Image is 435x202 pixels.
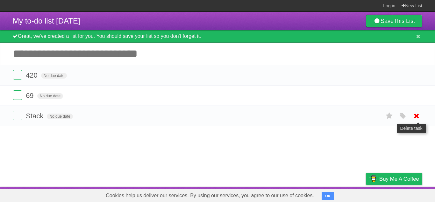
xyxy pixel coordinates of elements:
[13,70,22,80] label: Done
[37,93,63,99] span: No due date
[47,114,73,119] span: No due date
[41,73,67,79] span: No due date
[369,173,378,184] img: Buy me a coffee
[26,112,45,120] span: Stack
[13,90,22,100] label: Done
[322,192,334,200] button: OK
[336,188,350,200] a: Terms
[99,189,320,202] span: Cookies help us deliver our services. By using our services, you agree to our use of cookies.
[13,17,80,25] span: My to-do list [DATE]
[302,188,328,200] a: Developers
[383,111,396,121] label: Star task
[26,92,35,100] span: 69
[379,173,419,185] span: Buy me a coffee
[281,188,295,200] a: About
[382,188,422,200] a: Suggest a feature
[366,173,422,185] a: Buy me a coffee
[394,18,415,24] b: This List
[358,188,374,200] a: Privacy
[26,71,39,79] span: 420
[366,15,422,27] a: SaveThis List
[13,111,22,120] label: Done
